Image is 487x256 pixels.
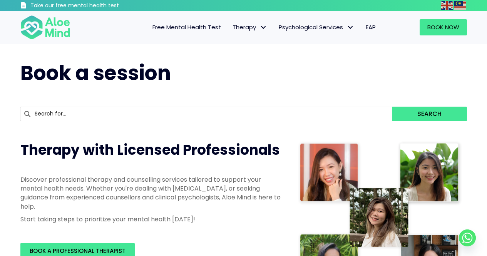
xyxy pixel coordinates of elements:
[20,2,160,11] a: Take our free mental health test
[392,107,467,121] button: Search
[30,247,126,255] span: BOOK A PROFESSIONAL THERAPIST
[258,22,269,33] span: Therapy: submenu
[279,23,354,31] span: Psychological Services
[20,15,70,40] img: Aloe mind Logo
[30,2,160,10] h3: Take our free mental health test
[366,23,376,31] span: EAP
[20,140,280,160] span: Therapy with Licensed Professionals
[20,215,282,224] p: Start taking steps to prioritize your mental health [DATE]!
[454,1,466,10] img: ms
[427,23,459,31] span: Book Now
[345,22,356,33] span: Psychological Services: submenu
[227,19,273,35] a: TherapyTherapy: submenu
[360,19,382,35] a: EAP
[420,19,467,35] a: Book Now
[20,107,393,121] input: Search for...
[147,19,227,35] a: Free Mental Health Test
[80,19,382,35] nav: Menu
[20,175,282,211] p: Discover professional therapy and counselling services tailored to support your mental health nee...
[441,1,453,10] img: en
[20,59,171,87] span: Book a session
[454,1,467,10] a: Malay
[459,229,476,246] a: Whatsapp
[152,23,221,31] span: Free Mental Health Test
[233,23,267,31] span: Therapy
[273,19,360,35] a: Psychological ServicesPsychological Services: submenu
[441,1,454,10] a: English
